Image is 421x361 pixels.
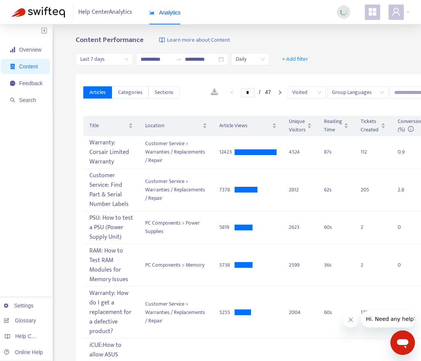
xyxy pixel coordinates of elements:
div: 0 [398,223,413,231]
span: Learn more about Content [167,36,230,45]
span: Help Centers [15,333,47,339]
span: Search [19,97,36,103]
div: 36 s [324,261,348,269]
li: 1/47 [241,88,271,97]
div: 205 [361,186,376,194]
span: message [10,81,15,86]
span: user [392,7,401,16]
button: + Add filter [276,53,314,65]
img: image-link [159,37,165,43]
span: Feedback [19,80,42,86]
button: Categories [112,86,149,99]
button: left [226,88,238,97]
div: 112 [361,148,376,156]
div: Warranty: How do I get a replacement for a defective product? [89,287,133,338]
li: Next Page [274,88,286,97]
th: Tickets Created [355,116,392,136]
div: 2.8 [398,186,413,194]
div: 2004 [289,308,312,317]
td: Customer Service > Warranties / Replacements / Repair [139,287,213,338]
div: 60 s [324,223,348,231]
iframe: Button to launch messaging window [390,330,415,355]
div: 5738 [219,261,235,269]
div: 5255 [219,308,235,317]
span: Sections [155,88,173,97]
th: Reading Time [318,116,355,136]
th: Title [83,116,139,136]
span: Location [145,121,201,130]
span: Analytics [149,10,181,16]
div: 62 s [324,186,348,194]
span: Visited [292,87,321,98]
div: PSU: How to test a PSU (Power Supply Unit) [89,212,133,243]
span: signal [10,47,15,52]
span: search [10,97,15,103]
span: Title [89,121,127,130]
th: Article Views [213,116,283,136]
td: PC Components > Memory [139,244,213,287]
div: Customer Service: Find Part & Serial Number Labels [89,169,133,210]
span: Last 7 days [80,53,128,65]
td: PC Components > Power Supplies [139,211,213,244]
div: 60 s [324,308,348,317]
th: Location [139,116,213,136]
button: right [274,88,286,97]
div: 87 s [324,148,348,156]
span: area-chart [149,10,155,15]
div: 2623 [289,223,312,231]
span: appstore [368,7,377,16]
div: 2599 [289,261,312,269]
td: Customer Service > Warranties / Replacements / Repair [139,136,213,169]
span: container [10,64,15,69]
button: Sections [149,86,180,99]
span: Hi. Need any help? [5,5,55,11]
span: Content [19,63,38,70]
iframe: Close message [343,312,358,327]
div: Warranty: Corsair Limited Warranty [89,136,133,168]
a: Learn more about Content [159,36,230,45]
span: Overview [19,47,41,53]
div: 2 [361,261,376,269]
div: 0 [398,261,413,269]
div: 2812 [289,186,312,194]
div: 7378 [219,186,235,194]
span: right [278,90,282,95]
span: Articles [89,88,106,97]
div: RAM: How to Test RAM Modules for Memory Issues [89,244,133,286]
span: to [176,56,182,62]
span: swap-right [176,56,182,62]
b: Content Performance [76,34,144,46]
span: Tickets Created [361,117,379,134]
iframe: Message from company [361,311,415,327]
div: 4524 [289,148,312,156]
a: Settings [4,303,34,309]
div: 3.4 [398,308,413,317]
span: Reading Time [324,117,342,134]
li: Previous Page [226,88,238,97]
button: Articles [83,86,112,99]
img: sync_loading.0b5143dde30e3a21642e.gif [339,7,348,17]
span: + Add filter [282,55,308,64]
div: 5819 [219,223,235,231]
th: Unique Visitors [283,116,318,136]
td: Customer Service > Warranties / Replacements / Repair [139,169,213,211]
span: Categories [118,88,142,97]
div: 179 [361,308,376,317]
a: Glossary [4,317,36,324]
span: Daily [236,53,265,65]
span: Unique Visitors [289,117,306,134]
div: 2 [361,223,376,231]
img: Swifteq [11,7,65,18]
a: Online Help [4,349,43,355]
span: Article Views [219,121,270,130]
div: 12423 [219,148,235,156]
span: / [259,89,261,95]
span: Help Center Analytics [78,5,132,19]
span: left [230,90,234,95]
div: 0.9 [398,148,413,156]
span: Group Languages [332,87,384,98]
